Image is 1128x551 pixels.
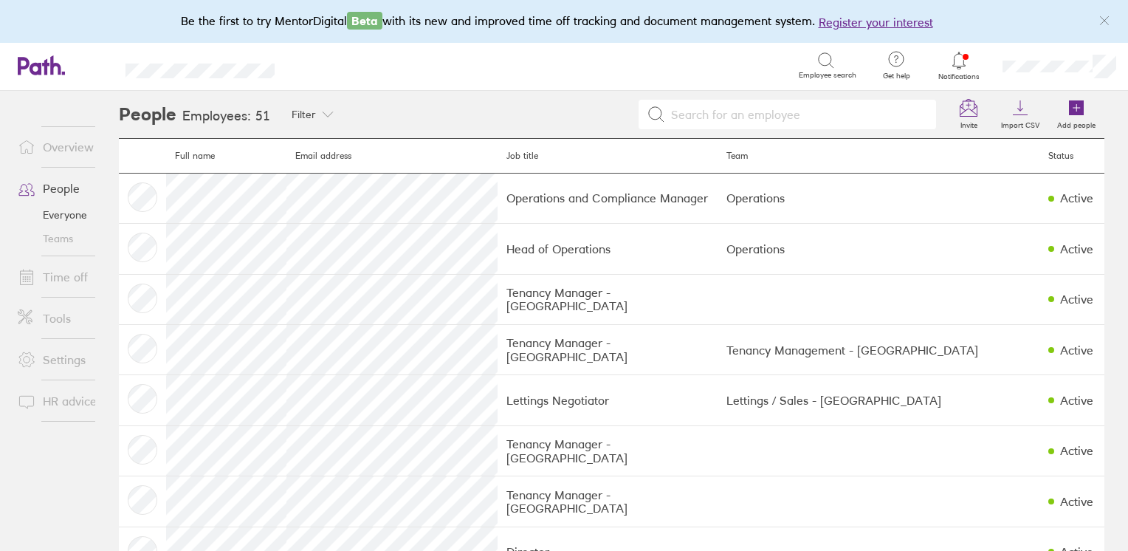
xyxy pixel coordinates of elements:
div: Active [1060,292,1093,306]
td: Operations [718,173,1039,223]
div: Active [1060,343,1093,357]
span: Get help [873,72,921,81]
td: Lettings / Sales - [GEOGRAPHIC_DATA] [718,375,1039,425]
label: Invite [952,117,986,130]
label: Import CSV [992,117,1048,130]
a: Settings [6,345,125,374]
a: Tools [6,304,125,333]
a: HR advice [6,386,125,416]
a: Add people [1048,91,1104,138]
th: Email address [286,139,498,174]
a: Import CSV [992,91,1048,138]
a: Overview [6,132,125,162]
div: Search [314,58,352,72]
td: Tenancy Manager - [GEOGRAPHIC_DATA] [498,425,718,476]
span: Filter [292,109,316,120]
td: Operations and Compliance Manager [498,173,718,223]
div: Active [1060,444,1093,457]
div: Active [1060,495,1093,508]
a: Time off [6,262,125,292]
td: Head of Operations [498,224,718,274]
td: Tenancy Manager - [GEOGRAPHIC_DATA] [498,274,718,324]
th: Team [718,139,1039,174]
td: Operations [718,224,1039,274]
label: Add people [1048,117,1104,130]
td: Tenancy Manager - [GEOGRAPHIC_DATA] [498,325,718,375]
a: Invite [945,91,992,138]
span: Notifications [935,72,983,81]
th: Status [1039,139,1104,174]
td: Tenancy Management - [GEOGRAPHIC_DATA] [718,325,1039,375]
a: Teams [6,227,125,250]
td: Lettings Negotiator [498,375,718,425]
div: Active [1060,191,1093,205]
span: Beta [347,12,382,30]
a: Notifications [935,50,983,81]
td: Tenancy Manager - [GEOGRAPHIC_DATA] [498,476,718,527]
a: People [6,174,125,203]
h3: Employees: 51 [182,109,270,124]
a: Everyone [6,203,125,227]
div: Be the first to try MentorDigital with its new and improved time off tracking and document manage... [181,12,948,31]
div: Active [1060,242,1093,256]
input: Search for an employee [665,100,927,129]
div: Active [1060,394,1093,407]
th: Job title [498,139,718,174]
h2: People [119,91,176,138]
button: Register your interest [819,13,933,31]
span: Employee search [799,71,856,80]
th: Full name [166,139,286,174]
